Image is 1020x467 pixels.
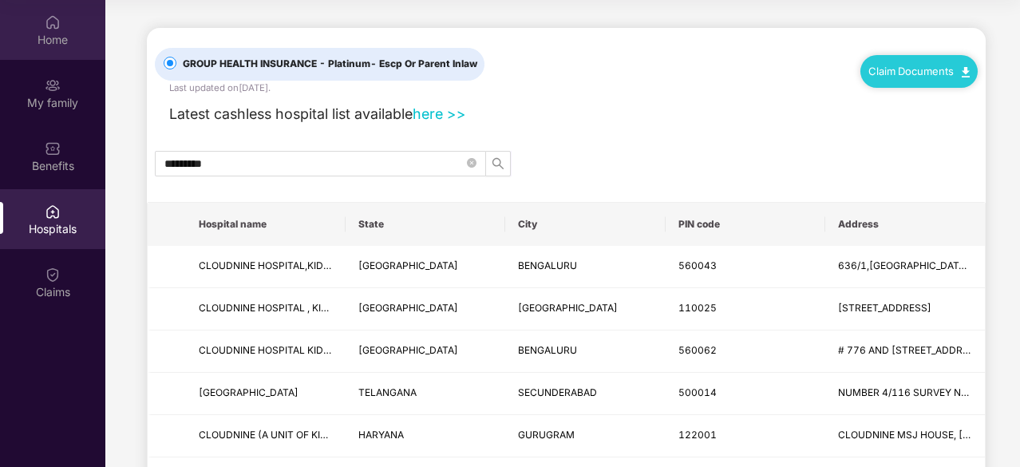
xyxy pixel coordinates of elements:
span: [GEOGRAPHIC_DATA] [518,302,618,314]
span: GURUGRAM [518,429,575,441]
div: Last updated on [DATE] . [169,81,271,95]
td: SECUNDERABAD [505,373,665,415]
td: KARNATAKA [346,246,505,288]
span: [GEOGRAPHIC_DATA] [358,259,458,271]
td: SOUTH EAST [505,288,665,330]
th: Address [825,203,985,246]
span: HARYANA [358,429,404,441]
td: # 776 AND 767, NARAYANA NAGAR, 1ST BLOCK, DODDAKALLASANDRA VILLAGE, KANAKAPURA ROAD, BENGALURU - ... [825,330,985,373]
td: CLOUDNINE MSJ HOUSE, PLOT #A-2, MAYFIELD GARDENS, SECTOR-47, OPPOSITE HILTON HOTEL [825,415,985,457]
span: close-circle [467,158,476,168]
span: [GEOGRAPHIC_DATA] [199,386,298,398]
button: search [485,151,511,176]
td: CLOUDNINE HOSPITAL KIDS CLINIC [186,330,346,373]
img: svg+xml;base64,PHN2ZyB4bWxucz0iaHR0cDovL3d3dy53My5vcmcvMjAwMC9zdmciIHdpZHRoPSIxMC40IiBoZWlnaHQ9Ij... [962,67,970,77]
td: NO 251 & 252, GOLF COURSE ROAD, SECTOR-55 GURUGRAM [825,288,985,330]
span: Address [838,218,972,231]
td: CLOUDNINE HOSPITAL,KIDS CLINIC [186,246,346,288]
td: TELANGANA [346,373,505,415]
td: BENGALURU [505,246,665,288]
th: PIN code [666,203,825,246]
span: GROUP HEALTH INSURANCE - Platinum [176,57,484,72]
span: 560043 [678,259,717,271]
img: svg+xml;base64,PHN2ZyBpZD0iQmVuZWZpdHMiIHhtbG5zPSJodHRwOi8vd3d3LnczLm9yZy8yMDAwL3N2ZyIgd2lkdGg9Ij... [45,140,61,156]
span: - Escp Or Parent Inlaw [370,57,477,69]
span: CLOUDNINE HOSPITAL KIDS CLINIC [199,344,364,356]
span: 122001 [678,429,717,441]
span: [STREET_ADDRESS] [838,302,931,314]
span: 110025 [678,302,717,314]
span: [GEOGRAPHIC_DATA] [358,302,458,314]
span: 500014 [678,386,717,398]
a: Claim Documents [868,65,970,77]
td: NUMBER 4/116 SURVEY NUMBER 160/P DHOOLAPALLY KOMPALLY JUNCTION KOMPALLY MEDCHAL MALKAJGIRI [825,373,985,415]
span: Hospital name [199,218,333,231]
img: svg+xml;base64,PHN2ZyBpZD0iSG9tZSIgeG1sbnM9Imh0dHA6Ly93d3cudzMub3JnLzIwMDAvc3ZnIiB3aWR0aD0iMjAiIG... [45,14,61,30]
span: BENGALURU [518,344,577,356]
td: DELHI [346,288,505,330]
td: 636/1,HORAMAVU VILLAGE, K R PURAM HOBLI,BENGALURU SOUTH TALUK. BENGALURU [825,246,985,288]
span: CLOUDNINE HOSPITAL,KIDS CLINIC [199,259,364,271]
a: here >> [413,105,466,122]
img: svg+xml;base64,PHN2ZyBpZD0iSG9zcGl0YWxzIiB4bWxucz0iaHR0cDovL3d3dy53My5vcmcvMjAwMC9zdmciIHdpZHRoPS... [45,204,61,220]
span: Latest cashless hospital list available [169,105,413,122]
td: KARNATAKA [346,330,505,373]
span: CLOUDNINE (A UNIT OF KIDS CLINIC INDIA PVT LTD) [199,429,442,441]
td: CLOUDNINE (A UNIT OF KIDS CLINIC INDIA PVT LTD) [186,415,346,457]
span: # 776 AND [STREET_ADDRESS] [838,344,985,356]
span: close-circle [467,156,476,171]
img: svg+xml;base64,PHN2ZyB3aWR0aD0iMjAiIGhlaWdodD0iMjAiIHZpZXdCb3g9IjAgMCAyMCAyMCIgZmlsbD0ibm9uZSIgeG... [45,77,61,93]
span: CLOUDNINE HOSPITAL , KIDS CLINIC INDIA LTD [199,302,417,314]
td: BENGALURU [505,330,665,373]
th: State [346,203,505,246]
td: CLOUDNINE HOSPITAL [186,373,346,415]
th: Hospital name [186,203,346,246]
img: svg+xml;base64,PHN2ZyBpZD0iQ2xhaW0iIHhtbG5zPSJodHRwOi8vd3d3LnczLm9yZy8yMDAwL3N2ZyIgd2lkdGg9IjIwIi... [45,267,61,283]
td: CLOUDNINE HOSPITAL , KIDS CLINIC INDIA LTD [186,288,346,330]
span: BENGALURU [518,259,577,271]
td: HARYANA [346,415,505,457]
span: search [486,157,510,170]
th: City [505,203,665,246]
span: [GEOGRAPHIC_DATA] [358,344,458,356]
span: 560062 [678,344,717,356]
span: TELANGANA [358,386,417,398]
td: GURUGRAM [505,415,665,457]
span: SECUNDERABAD [518,386,597,398]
